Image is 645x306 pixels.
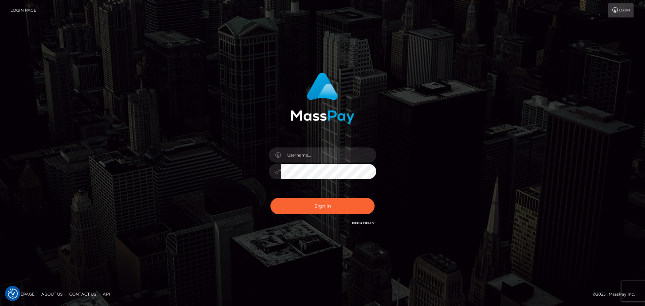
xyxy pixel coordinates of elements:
[281,147,376,163] input: Username...
[593,291,640,298] div: © 2025 , MassPay Inc.
[608,3,634,17] a: Login
[10,3,36,17] a: Login Page
[8,289,18,299] button: Consent Preferences
[270,198,375,214] button: Sign in
[7,289,37,299] a: Homepage
[8,289,18,299] img: Revisit consent button
[100,289,113,299] a: API
[352,221,375,225] a: Need Help?
[291,73,354,124] img: MassPay Login
[39,289,65,299] a: About Us
[67,289,99,299] a: Contact Us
